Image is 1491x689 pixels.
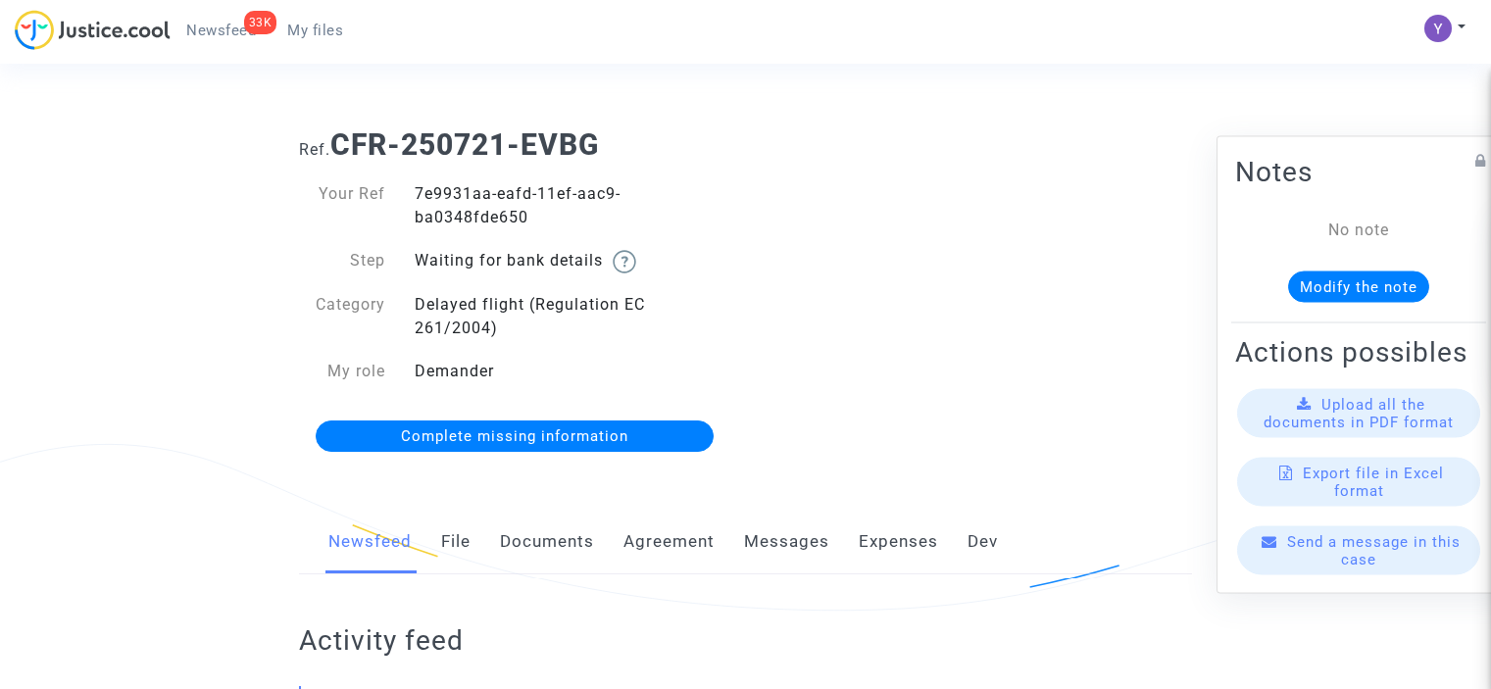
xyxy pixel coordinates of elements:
[500,510,594,574] a: Documents
[400,249,746,273] div: Waiting for bank details
[284,293,400,340] div: Category
[1288,271,1429,302] button: Modify the note
[299,140,330,159] span: Ref.
[623,510,715,574] a: Agreement
[400,293,746,340] div: Delayed flight (Regulation EC 261/2004)
[401,427,628,445] span: Complete missing information
[328,510,412,574] a: Newsfeed
[968,510,998,574] a: Dev
[400,360,746,383] div: Demander
[299,623,835,658] h2: Activity feed
[186,22,256,39] span: Newsfeed
[15,10,171,50] img: jc-logo.svg
[330,127,599,162] b: CFR-250721-EVBG
[400,182,746,229] div: 7e9931aa-eafd-11ef-aac9-ba0348fde650
[744,510,829,574] a: Messages
[284,249,400,273] div: Step
[284,182,400,229] div: Your Ref
[1235,154,1482,188] h2: Notes
[1424,15,1452,42] img: ACg8ocLJbu-06PV-PP0rSorRCNxlVR0ijoVEwORkjsgJBMEIW3VU-A=s96-c
[287,22,343,39] span: My files
[859,510,938,574] a: Expenses
[171,16,272,45] a: 33KNewsfeed
[1265,218,1453,241] div: No note
[441,510,471,574] a: File
[613,250,636,273] img: help.svg
[1287,532,1461,567] span: Send a message in this case
[244,11,277,34] div: 33K
[1235,334,1482,369] h2: Actions possibles
[284,360,400,383] div: My role
[1264,395,1454,430] span: Upload all the documents in PDF format
[272,16,359,45] a: My files
[1303,464,1444,499] span: Export file in Excel format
